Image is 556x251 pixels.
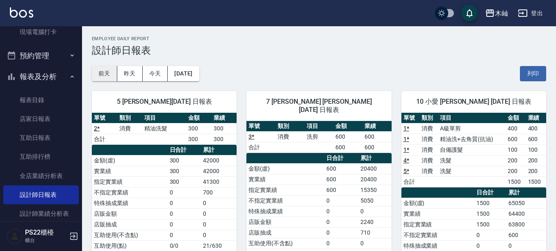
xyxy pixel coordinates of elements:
[324,206,359,217] td: 0
[358,206,391,217] td: 0
[419,123,438,134] td: 消費
[201,155,237,166] td: 42000
[3,147,79,166] a: 互助排行榜
[201,166,237,176] td: 42000
[92,113,237,145] table: a dense table
[438,113,506,123] th: 項目
[506,208,546,219] td: 64400
[212,113,237,123] th: 業績
[25,237,67,244] p: 櫃台
[526,144,546,155] td: 100
[10,7,33,18] img: Logo
[324,174,359,185] td: 600
[168,155,201,166] td: 300
[438,166,506,176] td: 洗髮
[333,131,362,142] td: 600
[186,123,212,134] td: 300
[117,113,143,123] th: 類別
[324,163,359,174] td: 600
[506,176,526,187] td: 1500
[168,208,201,219] td: 0
[401,198,474,208] td: 金額(虛)
[3,185,79,204] a: 設計師日報表
[168,219,201,230] td: 0
[3,91,79,110] a: 報表目錄
[401,219,474,230] td: 指定實業績
[506,123,526,134] td: 400
[411,98,536,106] span: 10 小愛 [PERSON_NAME] [DATE] 日報表
[201,187,237,198] td: 700
[333,142,362,153] td: 600
[520,66,546,81] button: 列印
[256,98,381,114] span: 7 [PERSON_NAME] [PERSON_NAME] [DATE] 日報表
[102,98,227,106] span: 5 [PERSON_NAME][DATE] 日報表
[92,230,168,240] td: 互助使用(不含點)
[246,163,324,174] td: 金額(虛)
[358,153,391,164] th: 累計
[92,36,546,41] h2: Employee Daily Report
[201,230,237,240] td: 0
[401,230,474,240] td: 不指定實業績
[461,5,478,21] button: save
[92,113,117,123] th: 單號
[506,230,546,240] td: 600
[324,217,359,227] td: 0
[117,123,143,134] td: 消費
[358,163,391,174] td: 20400
[7,228,23,244] img: Person
[201,176,237,187] td: 41300
[246,185,324,195] td: 指定實業績
[506,198,546,208] td: 65050
[324,153,359,164] th: 日合計
[358,238,391,249] td: 0
[212,123,237,134] td: 300
[92,176,168,187] td: 指定實業績
[506,187,546,198] th: 累計
[246,121,391,153] table: a dense table
[506,240,546,251] td: 0
[246,174,324,185] td: 實業績
[168,145,201,155] th: 日合計
[168,176,201,187] td: 300
[506,134,526,144] td: 600
[92,45,546,56] h3: 設計師日報表
[526,113,546,123] th: 業績
[246,238,324,249] td: 互助使用(不含點)
[474,198,507,208] td: 1500
[515,6,546,21] button: 登出
[168,240,201,251] td: 0/0
[362,131,392,142] td: 600
[324,238,359,249] td: 0
[246,227,324,238] td: 店販抽成
[474,187,507,198] th: 日合計
[419,155,438,166] td: 消費
[495,8,508,18] div: 木屾
[3,110,79,128] a: 店家日報表
[506,113,526,123] th: 金額
[92,198,168,208] td: 特殊抽成業績
[201,219,237,230] td: 0
[201,145,237,155] th: 累計
[358,174,391,185] td: 20400
[526,134,546,144] td: 600
[401,113,420,123] th: 單號
[333,121,362,132] th: 金額
[358,185,391,195] td: 15350
[3,167,79,185] a: 全店業績分析表
[419,134,438,144] td: 消費
[526,155,546,166] td: 200
[168,230,201,240] td: 0
[526,166,546,176] td: 200
[201,240,237,251] td: 21/630
[358,227,391,238] td: 710
[438,123,506,134] td: A級單剪
[92,166,168,176] td: 實業績
[474,208,507,219] td: 1500
[362,121,392,132] th: 業績
[201,208,237,219] td: 0
[92,208,168,219] td: 店販金額
[419,144,438,155] td: 消費
[25,228,67,237] h5: PS22櫃檯
[305,121,334,132] th: 項目
[3,204,79,223] a: 設計師業績分析表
